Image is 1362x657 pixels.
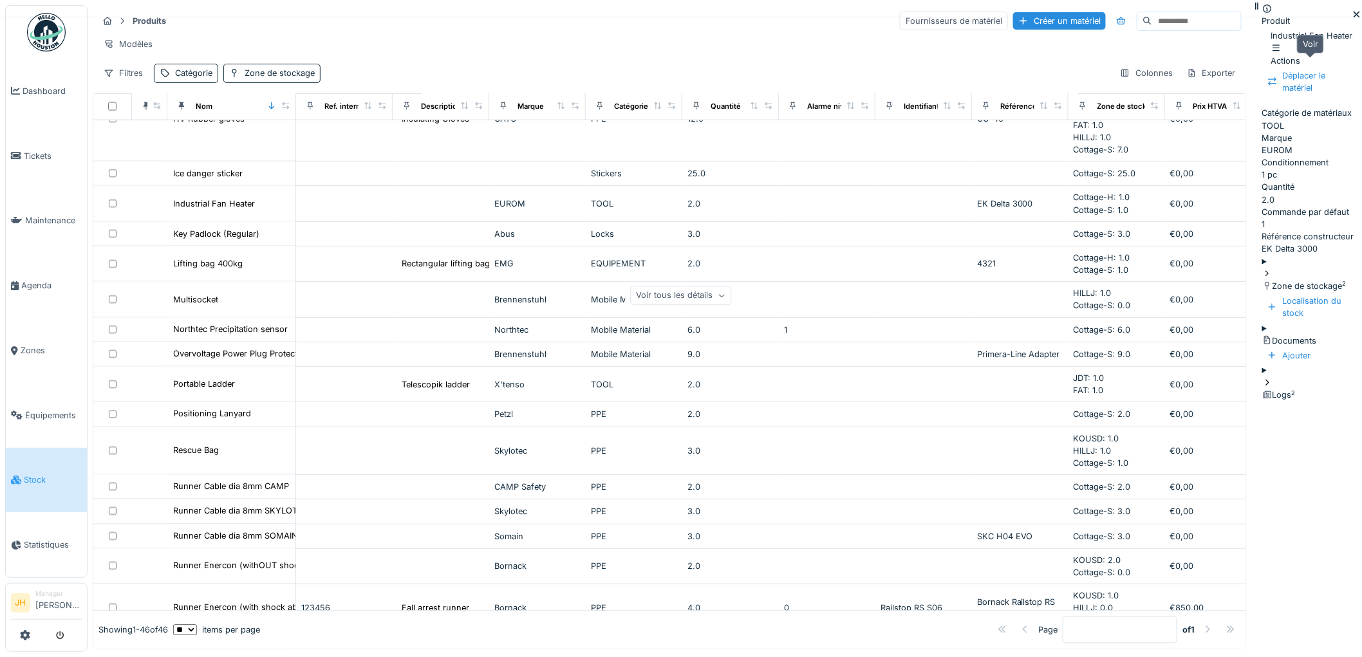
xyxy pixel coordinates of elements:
div: Colonnes [1114,64,1179,82]
div: Produit [1262,15,1291,27]
div: Overvoltage Power Plug Protection (13500A) [173,348,348,360]
sup: 2 [1343,280,1347,287]
a: Maintenance [6,189,87,254]
div: Skylotec [494,505,581,517]
span: Cottage-S: 3.0 [1074,532,1131,541]
div: Stickers [591,167,677,180]
div: Identifiant interne [904,101,966,112]
div: Bornack [494,560,581,572]
span: Cottage-S: 1.0 [1074,265,1129,275]
div: 1 [784,324,870,336]
div: Zone de stockage [245,67,315,79]
div: Nom [196,101,212,112]
div: Référence constructeur [1000,101,1085,112]
div: PPE [591,560,677,572]
div: 123456 [301,602,387,614]
div: PPE [591,445,677,457]
div: 2.0 [687,378,774,391]
div: €0,00 [1170,408,1256,420]
sup: 2 [1292,389,1296,396]
div: €0,00 [1170,378,1256,391]
div: Locks [591,228,677,240]
a: Agenda [6,253,87,318]
span: Cottage-S: 3.0 [1074,506,1131,516]
div: Catégorie [175,67,212,79]
div: Mobile Material [591,348,677,360]
div: Catégorie [614,101,648,112]
div: Localisation du stock [1262,292,1362,322]
div: €0,00 [1170,293,1256,306]
div: Catégorie de matériaux [1262,107,1362,119]
div: Brennenstuhl [494,348,581,360]
div: Exporter [1181,64,1242,82]
div: €0,00 [1170,560,1256,572]
span: Dashboard [23,85,82,97]
div: 1 pc [1262,169,1362,181]
span: KOUSD: 1.0 [1074,434,1119,443]
div: PPE [591,602,677,614]
div: €0,00 [1170,257,1256,270]
div: 2.0 [687,198,774,210]
a: JH Manager[PERSON_NAME] [11,589,82,620]
summary: Logs2 [1262,364,1362,402]
img: Badge_color-CXgf-gQk.svg [27,13,66,51]
div: Multisocket [173,293,218,306]
div: Déplacer le matériel [1262,67,1362,97]
span: Zones [21,344,82,356]
span: HILLJ: 1.0 [1074,288,1112,298]
div: Mobile Material [591,293,677,306]
span: Cottage-H: 1.0 [1074,253,1130,263]
div: Rectangular lifting bag [402,257,490,270]
a: Statistiques [6,512,87,577]
div: Lifting bag 400kg [173,257,243,270]
div: Abus [494,228,581,240]
div: €0,00 [1170,198,1256,210]
a: Tickets [6,124,87,189]
div: €0,00 [1170,167,1256,180]
div: Northtec [494,324,581,336]
span: Cottage-H: 1.0 [1074,192,1130,202]
div: Quantité [1262,181,1362,193]
div: Telescopik ladder [402,378,470,391]
div: Créer un matériel [1013,12,1106,30]
div: Description [421,101,462,112]
div: EK Delta 3000 [977,198,1063,210]
div: Rescue Bag [173,445,219,457]
div: Petzl [494,408,581,420]
div: TOOL [591,198,677,210]
div: Prix HTVA [1193,101,1227,112]
div: Zone de stockage [1262,280,1362,292]
span: Cottage-S: 2.0 [1074,409,1131,419]
span: FAT: 1.0 [1074,385,1104,395]
div: Zone de stockage [1097,101,1160,112]
div: 3.0 [687,505,774,517]
span: Cottage-S: 6.0 [1074,325,1131,335]
div: Somain [494,530,581,542]
div: Commande par défaut [1262,206,1362,218]
a: Zones [6,318,87,383]
div: Conditionnement [1262,156,1362,169]
span: JDT: 1.0 [1074,373,1105,383]
span: Maintenance [25,214,82,227]
div: Positioning Lanyard [173,408,251,420]
div: TOOL [591,378,677,391]
div: CAMP Safety [494,481,581,493]
li: [PERSON_NAME] [35,589,82,616]
div: 2.0 [1262,194,1362,206]
div: €0,00 [1170,481,1256,493]
span: Cottage-S: 3.0 [1074,229,1131,239]
div: Quantité [711,101,741,112]
div: Ajouter [1262,347,1316,364]
div: 2.0 [687,408,774,420]
div: €0,00 [1170,348,1256,360]
div: Runner Cable dia 8mm SOMAIN [173,530,298,542]
div: PPE [591,481,677,493]
div: 6.0 [687,324,774,336]
div: Ref. interne [324,101,365,112]
div: Manager [35,589,82,598]
div: Logs [1262,389,1362,401]
span: KOUSD: 2.0 [1074,555,1121,565]
div: Key Padlock (Regular) [173,228,259,240]
div: Industrial Fan Heater [173,198,255,210]
div: €0,00 [1170,324,1256,336]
